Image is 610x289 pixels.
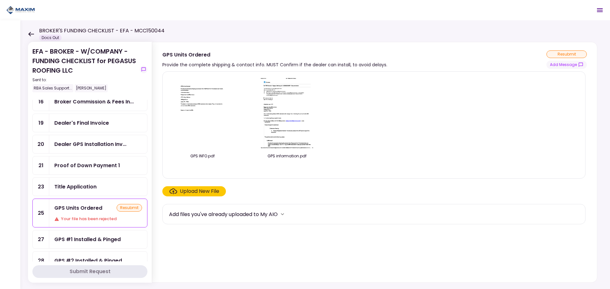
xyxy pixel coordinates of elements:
[33,93,49,111] div: 16
[32,135,147,154] a: 20Dealer GPS Installation Invoice
[33,178,49,196] div: 23
[70,268,111,275] div: Submit Request
[54,98,134,106] div: Broker Commission & Fees Invoice
[140,66,147,73] button: show-messages
[180,187,219,195] div: Upload New File
[152,42,597,283] div: GPS Units OrderedProvide the complete shipping & contact info. MUST Confirm if the dealer can ins...
[32,92,147,111] a: 16Broker Commission & Fees Invoice
[54,119,109,127] div: Dealer's Final Invoice
[546,50,587,58] div: resubmit
[162,186,226,196] span: Click here to upload the required document
[117,204,142,212] div: resubmit
[6,5,35,15] img: Partner icon
[278,209,287,219] button: more
[32,84,73,92] div: RBA Sales Support...
[162,51,387,59] div: GPS Units Ordered
[75,84,108,92] div: [PERSON_NAME]
[32,265,147,278] button: Submit Request
[592,3,607,18] button: Open menu
[54,140,126,148] div: Dealer GPS Installation Invoice
[33,135,49,153] div: 20
[32,177,147,196] a: 23Title Application
[32,47,137,92] div: EFA - BROKER - W/COMPANY - FUNDING CHECKLIST for PEGASUS ROOFING LLC
[33,252,49,270] div: 28
[32,156,147,175] a: 21Proof of Down Payment 1
[54,204,102,212] div: GPS Units Ordered
[54,235,121,243] div: GPS #1 Installed & Pinged
[32,199,147,227] a: 25GPS Units OrderedresubmitYour file has been rejected
[32,114,147,132] a: 19Dealer's Final Invoice
[54,216,142,222] div: Your file has been rejected
[169,153,236,159] div: GPS INFO.pdf
[32,77,137,83] div: Sent to:
[254,153,320,159] div: GPS information.pdf
[54,257,122,265] div: GPS #2 Installed & Pinged
[169,210,278,218] div: Add files you've already uploaded to My AIO
[546,61,587,69] button: show-messages
[54,161,120,169] div: Proof of Down Payment 1
[33,114,49,132] div: 19
[32,230,147,249] a: 27GPS #1 Installed & Pinged
[39,27,165,35] h1: BROKER'S FUNDING CHECKLIST - EFA - MCC150044
[33,199,49,227] div: 25
[39,35,62,41] div: Docs Out
[33,230,49,248] div: 27
[162,61,387,69] div: Provide the complete shipping & contact info. MUST Confirm if the dealer can install, to avoid de...
[33,156,49,174] div: 21
[32,251,147,270] a: 28GPS #2 Installed & Pinged
[54,183,97,191] div: Title Application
